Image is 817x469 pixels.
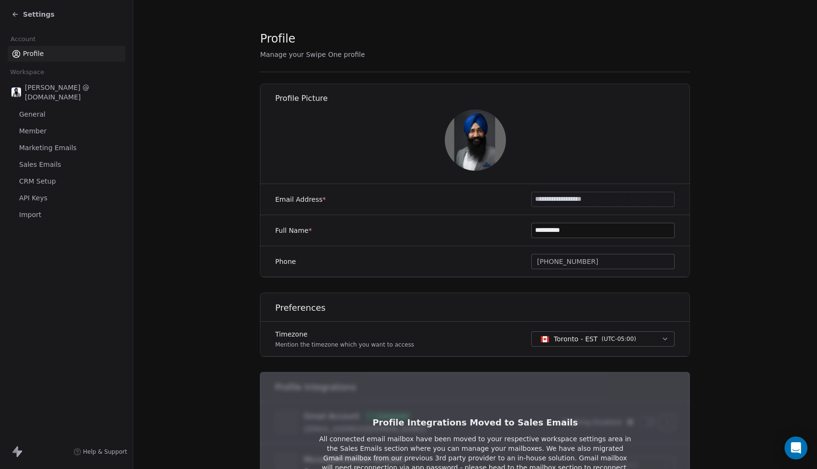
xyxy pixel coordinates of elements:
span: Marketing Emails [19,143,76,153]
button: Toronto - EST(UTC-05:00) [531,331,675,347]
span: ( UTC-05:00 ) [602,335,636,343]
span: Profile [23,49,44,59]
p: Mention the timezone which you want to access [275,341,414,349]
span: Manage your Swipe One profile [260,51,365,58]
span: Toronto - EST [554,334,598,344]
span: API Keys [19,193,47,203]
a: Help & Support [74,448,127,456]
div: Open Intercom Messenger [785,436,807,459]
a: Settings [11,10,54,19]
span: Workspace [6,65,48,79]
a: API Keys [8,190,125,206]
span: Member [19,126,47,136]
span: [PHONE_NUMBER] [537,257,598,267]
a: General [8,107,125,122]
a: Marketing Emails [8,140,125,156]
img: cydkMHp1Rh-G9rcvBye_VSjMZTp1Ui-Sim8o5_DUJrE [445,109,506,171]
a: Sales Emails [8,157,125,173]
a: Import [8,207,125,223]
label: Email Address [275,195,326,204]
img: Gopal%20Ranu%20Profile%20Picture%201080x1080.png [11,87,21,97]
span: [PERSON_NAME] @ [DOMAIN_NAME] [25,83,121,102]
span: Sales Emails [19,160,61,170]
span: Profile [260,32,295,46]
span: CRM Setup [19,176,56,186]
h1: Profile Picture [275,93,690,104]
a: Profile [8,46,125,62]
a: CRM Setup [8,174,125,189]
span: Help & Support [83,448,127,456]
span: Import [19,210,41,220]
button: [PHONE_NUMBER] [531,254,675,269]
label: Phone [275,257,296,266]
span: General [19,109,45,120]
h1: Profile Integrations Moved to Sales Emails [318,417,632,428]
label: Timezone [275,329,414,339]
a: Member [8,123,125,139]
label: Full Name [275,226,312,235]
span: Account [6,32,40,46]
h1: Preferences [275,302,690,314]
span: Settings [23,10,54,19]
